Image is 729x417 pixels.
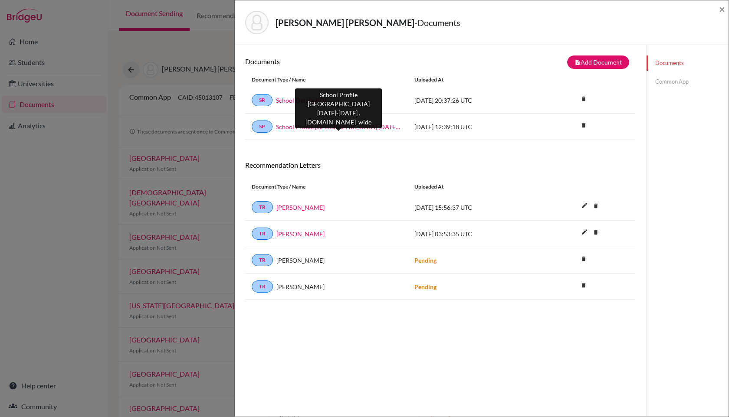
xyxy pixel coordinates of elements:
[276,203,325,212] a: [PERSON_NAME]
[578,199,591,212] i: edit
[719,4,725,14] button: Close
[567,55,629,69] button: note_addAdd Document
[276,282,325,291] span: [PERSON_NAME]
[245,76,408,84] div: Document Type / Name
[252,121,273,133] a: SP
[577,254,590,265] a: delete
[252,201,273,213] a: TR
[414,17,460,28] span: - Documents
[252,94,273,106] a: SR
[245,183,408,191] div: Document Type / Name
[589,201,602,212] a: delete
[245,161,636,169] h6: Recommendation Letters
[408,122,538,131] div: [DATE] 12:39:18 UTC
[276,96,328,105] a: School Details PDF
[408,76,538,84] div: Uploaded at
[577,226,592,239] button: edit
[589,226,602,239] i: delete
[577,120,590,132] a: delete
[252,280,273,293] a: TR
[295,88,382,128] div: School Profile [GEOGRAPHIC_DATA] [DATE]-[DATE] .[DOMAIN_NAME]_wide
[414,230,472,238] span: [DATE] 03:53:35 UTC
[647,55,729,71] a: Documents
[577,94,590,105] a: delete
[589,199,602,212] i: delete
[577,119,590,132] i: delete
[276,122,401,131] a: School Profile [GEOGRAPHIC_DATA] [DATE]-[DATE] .[DOMAIN_NAME]_wide
[276,17,414,28] strong: [PERSON_NAME] [PERSON_NAME]
[577,252,590,265] i: delete
[276,256,325,265] span: [PERSON_NAME]
[414,283,437,290] strong: Pending
[577,200,592,213] button: edit
[414,204,472,211] span: [DATE] 15:56:37 UTC
[577,279,590,292] i: delete
[719,3,725,15] span: ×
[252,254,273,266] a: TR
[577,92,590,105] i: delete
[414,257,437,264] strong: Pending
[408,96,538,105] div: [DATE] 20:37:26 UTC
[276,229,325,238] a: [PERSON_NAME]
[589,227,602,239] a: delete
[245,57,440,65] h6: Documents
[408,183,538,191] div: Uploaded at
[575,59,581,65] i: note_add
[578,225,591,239] i: edit
[252,228,273,240] a: TR
[647,74,729,89] a: Common App
[577,280,590,292] a: delete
